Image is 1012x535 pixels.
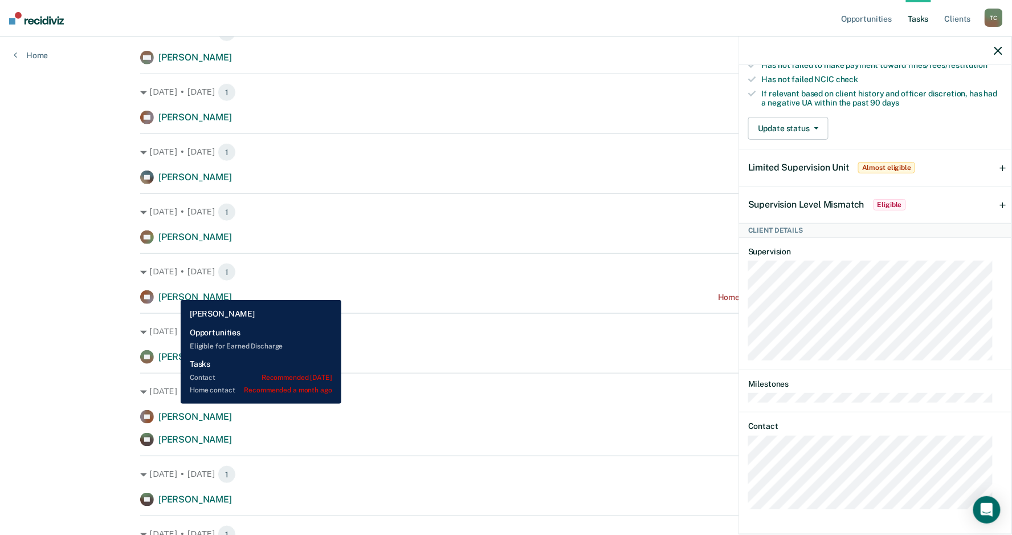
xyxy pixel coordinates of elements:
span: 1 [218,143,236,161]
span: check [836,75,858,84]
span: 1 [218,323,236,341]
dt: Milestones [748,379,1002,389]
span: 2 [218,383,237,401]
div: Home contact recommended a month ago [718,293,872,302]
span: [PERSON_NAME] [158,112,232,123]
span: [PERSON_NAME] [158,351,232,362]
div: Open Intercom Messenger [973,496,1001,524]
a: Home [14,50,48,60]
span: [PERSON_NAME] [158,232,232,242]
span: Almost eligible [858,162,915,173]
span: [PERSON_NAME] [158,52,232,63]
div: If relevant based on client history and officer discretion, has had a negative UA within the past 90 [762,89,1002,108]
div: Has not failed NCIC [762,75,1002,84]
span: Limited Supervision Unit [748,162,849,173]
img: Recidiviz [9,12,64,25]
span: [PERSON_NAME] [158,172,232,183]
button: Update status [748,117,829,140]
div: Limited Supervision UnitAlmost eligible [739,149,1011,186]
span: fines/fees/restitution [908,60,988,70]
span: 1 [218,83,236,102]
div: [DATE] • [DATE] [140,383,872,401]
div: Has not failed to make payment toward [762,60,1002,70]
div: Supervision Level MismatchEligible [739,187,1011,223]
span: 1 [218,203,236,221]
div: [DATE] • [DATE] [140,203,872,221]
div: [DATE] • [DATE] [140,323,872,341]
span: [PERSON_NAME] [158,411,232,422]
div: [DATE] • [DATE] [140,143,872,161]
span: 1 [218,263,236,281]
div: [DATE] • [DATE] [140,263,872,281]
div: [DATE] • [DATE] [140,83,872,102]
span: Eligible [874,199,906,210]
div: [DATE] • [DATE] [140,465,872,484]
dt: Contact [748,421,1002,431]
span: days [882,98,899,107]
div: T C [985,9,1003,27]
span: 1 [218,465,236,484]
span: [PERSON_NAME] [158,291,232,302]
span: [PERSON_NAME] [158,494,232,505]
dt: Supervision [748,247,1002,257]
span: [PERSON_NAME] [158,434,232,445]
span: Supervision Level Mismatch [748,199,864,210]
div: Client Details [739,224,1011,237]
